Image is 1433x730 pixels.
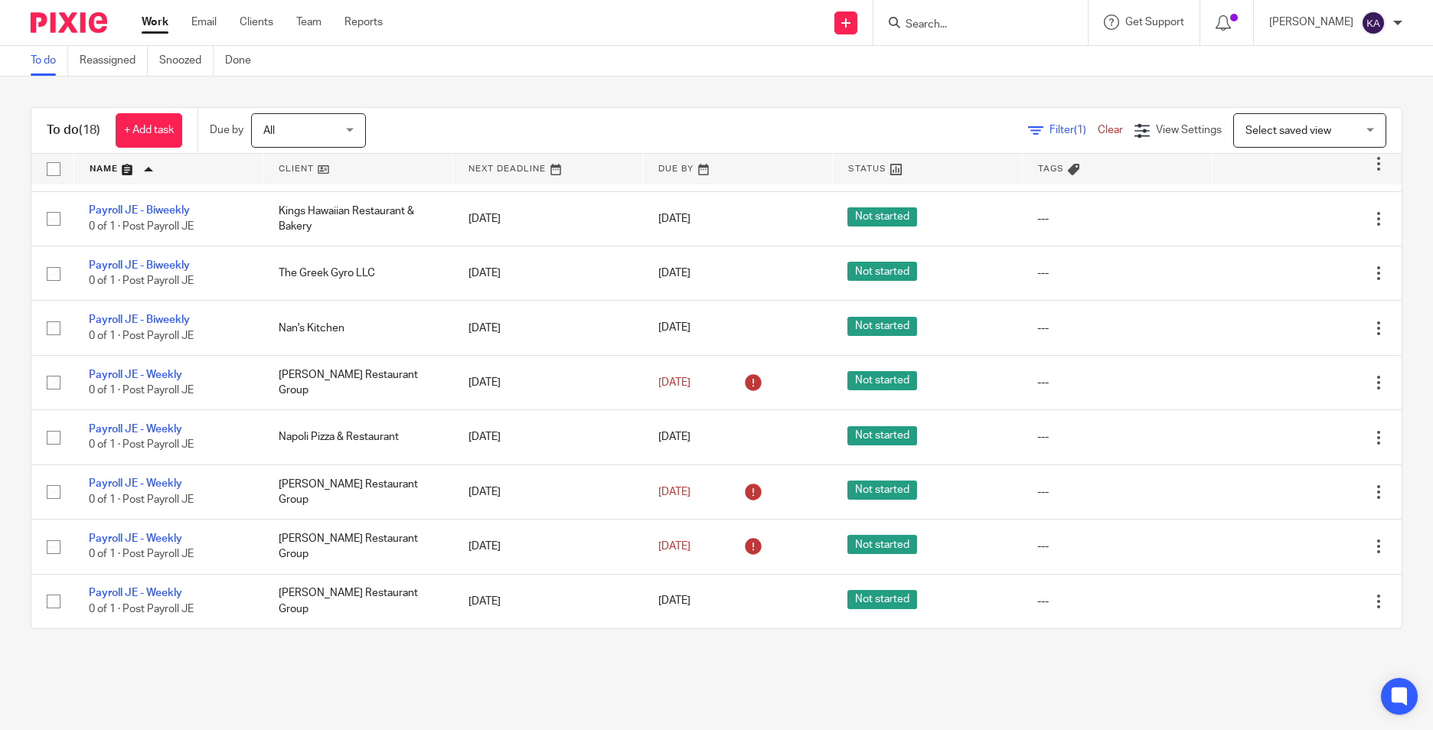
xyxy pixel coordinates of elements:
a: Work [142,15,168,30]
span: Get Support [1125,17,1184,28]
span: Tags [1038,165,1064,173]
td: Napoli Pizza & Restaurant [263,410,453,464]
h1: To do [47,122,100,139]
div: --- [1037,211,1196,226]
span: Not started [847,317,917,336]
span: 0 of 1 · Post Payroll JE [89,549,194,559]
a: Payroll JE - Weekly [89,533,182,544]
span: [DATE] [658,432,690,442]
td: [DATE] [453,191,643,246]
td: [DATE] [453,301,643,355]
p: [PERSON_NAME] [1269,15,1353,30]
span: 0 of 1 · Post Payroll JE [89,221,194,232]
div: --- [1037,266,1196,281]
span: [DATE] [658,323,690,334]
td: The Greek Gyro LLC [263,246,453,301]
span: 0 of 1 · Post Payroll JE [89,494,194,505]
span: [DATE] [658,377,690,388]
span: [DATE] [658,596,690,607]
a: To do [31,46,68,76]
p: Due by [210,122,243,138]
div: --- [1037,321,1196,336]
a: Payroll JE - Biweekly [89,314,190,325]
span: [DATE] [658,541,690,552]
span: [DATE] [658,268,690,279]
span: (18) [79,124,100,136]
span: Not started [847,207,917,226]
a: Payroll JE - Weekly [89,588,182,598]
a: Payroll JE - Biweekly [89,205,190,216]
a: Payroll JE - Weekly [89,424,182,435]
td: [PERSON_NAME] Restaurant Group [263,520,453,574]
td: Nan's Kitchen [263,301,453,355]
span: Not started [847,426,917,445]
div: --- [1037,429,1196,445]
span: 0 of 1 · Post Payroll JE [89,604,194,614]
span: Not started [847,590,917,609]
td: [PERSON_NAME] Restaurant Group [263,355,453,409]
div: --- [1037,594,1196,609]
a: Clients [240,15,273,30]
a: Reports [344,15,383,30]
td: Kings Hawaiian Restaurant & Bakery [263,191,453,246]
td: [DATE] [453,464,643,519]
span: (1) [1074,125,1086,135]
td: [DATE] [453,246,643,301]
td: [DATE] [453,574,643,628]
span: 0 of 1 · Post Payroll JE [89,331,194,341]
span: Not started [847,481,917,500]
span: Not started [847,535,917,554]
span: Not started [847,262,917,281]
a: Payroll JE - Biweekly [89,260,190,271]
span: [DATE] [658,213,690,224]
span: 0 of 1 · Post Payroll JE [89,440,194,451]
td: [DATE] [453,355,643,409]
span: All [263,125,275,136]
a: Team [296,15,322,30]
img: svg%3E [1361,11,1386,35]
span: View Settings [1156,125,1222,135]
td: [DATE] [453,410,643,464]
td: [PERSON_NAME] Restaurant Group [263,464,453,519]
div: --- [1037,539,1196,554]
span: Not started [847,371,917,390]
td: [PERSON_NAME] Restaurant Group [263,574,453,628]
a: Reassigned [80,46,148,76]
img: Pixie [31,12,107,33]
input: Search [904,18,1042,32]
a: Email [191,15,217,30]
span: [DATE] [658,487,690,497]
a: Payroll JE - Weekly [89,478,182,489]
td: [DATE] [453,520,643,574]
a: Payroll JE - Weekly [89,370,182,380]
span: Filter [1049,125,1098,135]
span: Select saved view [1245,125,1331,136]
a: Done [225,46,263,76]
a: + Add task [116,113,182,148]
span: 0 of 1 · Post Payroll JE [89,385,194,396]
div: --- [1037,375,1196,390]
span: 0 of 1 · Post Payroll JE [89,275,194,286]
a: Clear [1098,125,1123,135]
a: Snoozed [159,46,214,76]
div: --- [1037,484,1196,500]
